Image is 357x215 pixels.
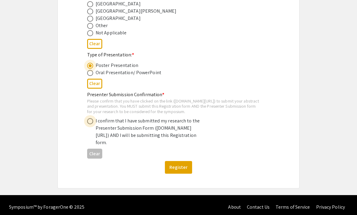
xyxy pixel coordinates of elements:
[96,117,201,146] div: I confirm that I have submitted my research to the Presenter Submission Form ([DOMAIN_NAME][URL])...
[5,188,26,210] iframe: Chat
[276,204,310,210] a: Terms of Service
[87,52,134,58] mat-label: Type of Presentation:
[96,15,141,22] div: [GEOGRAPHIC_DATA]
[96,62,138,69] div: Poster Presentation
[87,149,102,159] button: Clear
[165,161,192,174] button: Register
[96,69,161,76] div: Oral Presentation/ PowerPoint
[316,204,345,210] a: Privacy Policy
[87,98,260,114] div: Please confirm that you have clicked on the link ([DOMAIN_NAME][URL]) to submit your abstract and...
[96,29,126,36] div: Not Applicable
[96,0,141,8] div: [GEOGRAPHIC_DATA]
[87,91,164,98] mat-label: Presenter Submission Confirmation
[87,39,102,49] button: Clear
[228,204,241,210] a: About
[96,22,108,29] div: Other
[247,204,270,210] a: Contact Us
[96,8,176,15] div: [GEOGRAPHIC_DATA][PERSON_NAME]
[87,79,102,89] button: Clear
